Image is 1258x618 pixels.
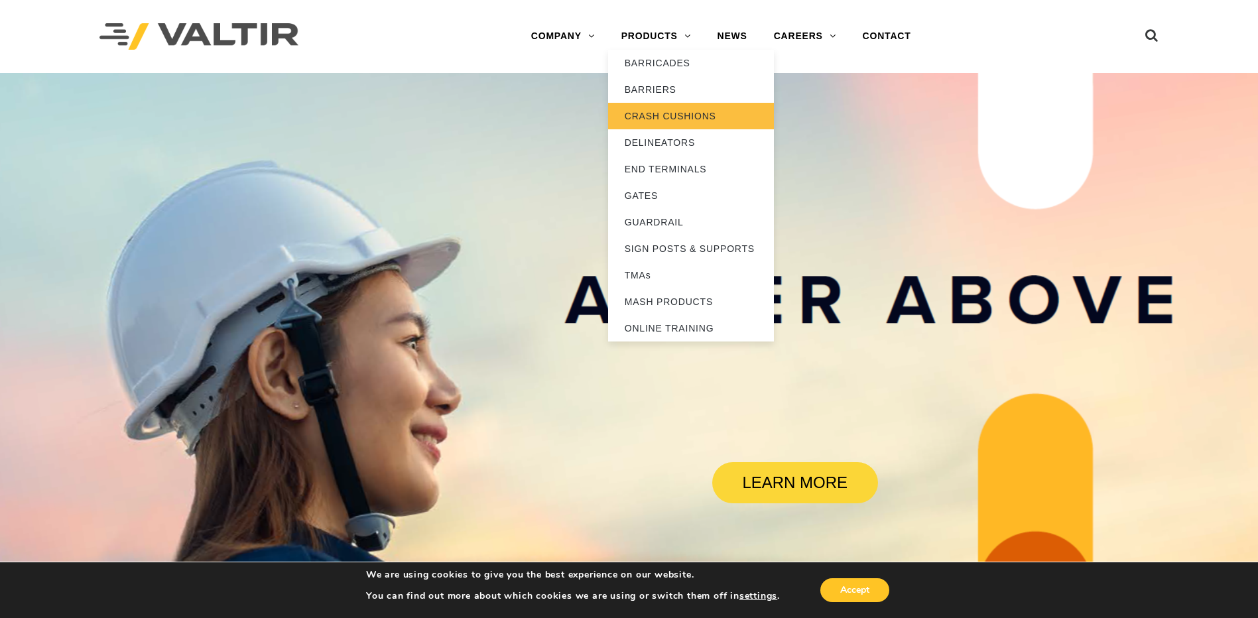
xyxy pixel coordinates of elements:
button: settings [739,590,777,602]
a: NEWS [704,23,761,50]
img: Valtir [99,23,298,50]
a: COMPANY [518,23,608,50]
a: CONTACT [849,23,924,50]
a: PRODUCTS [608,23,704,50]
a: MASH PRODUCTS [608,288,774,315]
p: You can find out more about which cookies we are using or switch them off in . [366,590,780,602]
a: LEARN MORE [712,462,878,503]
a: SIGN POSTS & SUPPORTS [608,235,774,262]
a: GUARDRAIL [608,209,774,235]
a: CRASH CUSHIONS [608,103,774,129]
p: We are using cookies to give you the best experience on our website. [366,569,780,581]
a: ONLINE TRAINING [608,315,774,341]
button: Accept [820,578,889,602]
a: BARRIERS [608,76,774,103]
a: TMAs [608,262,774,288]
a: CAREERS [761,23,849,50]
a: END TERMINALS [608,156,774,182]
a: DELINEATORS [608,129,774,156]
a: BARRICADES [608,50,774,76]
a: GATES [608,182,774,209]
